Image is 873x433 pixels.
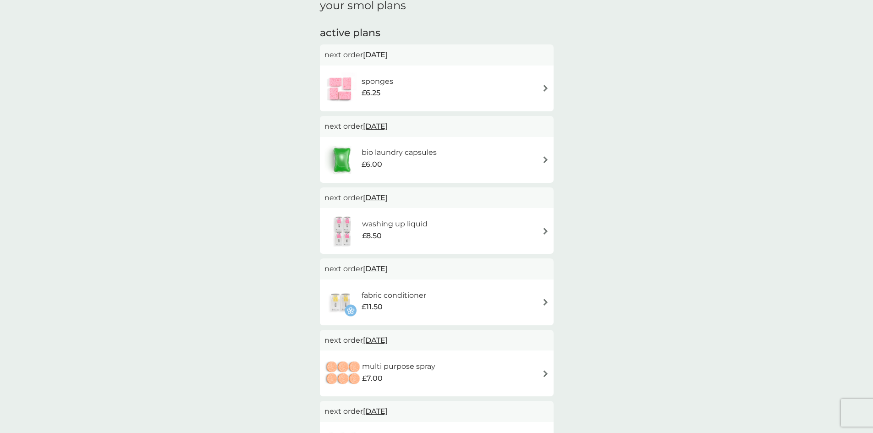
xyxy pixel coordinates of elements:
[363,189,388,207] span: [DATE]
[542,228,549,235] img: arrow right
[362,76,393,88] h6: sponges
[362,218,428,230] h6: washing up liquid
[324,357,362,389] img: multi purpose spray
[362,361,435,373] h6: multi purpose spray
[324,72,357,104] img: sponges
[320,26,554,40] h2: active plans
[324,215,362,247] img: washing up liquid
[324,121,549,132] p: next order
[362,290,426,301] h6: fabric conditioner
[324,286,357,318] img: fabric conditioner
[363,260,388,278] span: [DATE]
[324,263,549,275] p: next order
[363,117,388,135] span: [DATE]
[324,192,549,204] p: next order
[363,402,388,420] span: [DATE]
[542,299,549,306] img: arrow right
[362,301,383,313] span: £11.50
[363,46,388,64] span: [DATE]
[362,159,382,170] span: £6.00
[362,373,383,384] span: £7.00
[324,49,549,61] p: next order
[542,370,549,377] img: arrow right
[542,156,549,163] img: arrow right
[362,230,382,242] span: £8.50
[324,406,549,417] p: next order
[324,334,549,346] p: next order
[324,144,359,176] img: bio laundry capsules
[362,87,380,99] span: £6.25
[542,85,549,92] img: arrow right
[363,331,388,349] span: [DATE]
[362,147,437,159] h6: bio laundry capsules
